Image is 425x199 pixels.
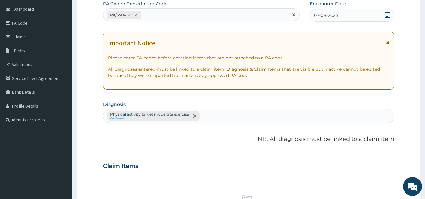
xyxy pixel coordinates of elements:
[103,101,126,108] label: Diagnosis
[314,12,338,19] span: 07-08-2025
[14,34,26,40] span: Claims
[310,1,346,7] label: Encounter Date
[103,135,394,143] p: NB: All diagnosis must be linked to a claim item
[103,1,168,7] label: PA Code / Prescription Code
[108,40,155,47] h1: Important Notice
[108,66,390,79] p: All diagnoses entered must be linked to a claim item. Diagnosis & Claim Items that are visible bu...
[103,163,138,170] h3: Claim Items
[33,35,106,43] div: Chat with us now
[14,6,34,12] span: Dashboard
[108,55,390,61] p: Please enter PA codes before entering items that are not attached to a PA code
[14,48,25,53] span: Tariffs
[103,3,118,18] div: Minimize live chat window
[36,59,87,123] span: We're online!
[108,11,133,19] div: PA/35B45D
[12,31,25,47] img: d_794563401_company_1708531726252_794563401
[3,132,120,154] textarea: Type your message and hit 'Enter'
